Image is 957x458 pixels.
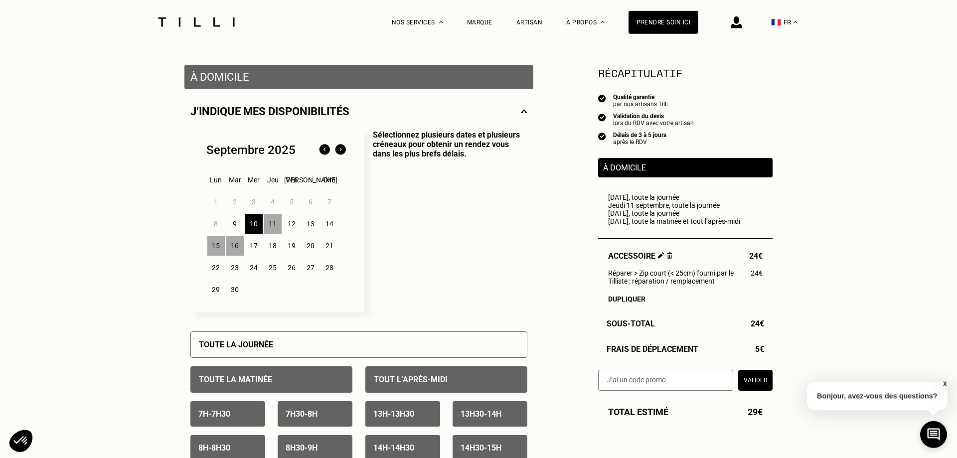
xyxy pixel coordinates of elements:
[608,251,672,261] span: Accessoire
[321,258,338,278] div: 28
[598,132,606,141] img: icon list info
[601,21,605,23] img: Menu déroulant à propos
[190,105,349,118] p: J‘indique mes disponibilités
[317,142,332,158] img: Mois précédent
[190,71,527,83] p: À domicile
[598,370,733,391] input: J‘ai un code promo
[940,379,950,390] button: X
[667,252,672,259] img: Supprimer
[264,214,282,234] div: 11
[461,443,501,453] p: 14h30 - 15h
[598,407,773,417] div: Total estimé
[264,258,282,278] div: 25
[608,193,763,201] div: [DATE], toute la journée
[245,258,263,278] div: 24
[608,217,763,225] div: [DATE], toute la matinée et tout l’après-midi
[302,258,319,278] div: 27
[264,236,282,256] div: 18
[199,340,273,349] p: Toute la journée
[598,344,773,354] div: Frais de déplacement
[629,11,698,34] a: Prendre soin ici
[613,113,694,120] div: Validation du devis
[302,214,319,234] div: 13
[198,409,230,419] p: 7h - 7h30
[598,319,773,328] div: Sous-Total
[439,21,443,23] img: Menu déroulant
[613,132,666,139] div: Délais de 3 à 5 jours
[207,236,225,256] div: 15
[613,139,666,146] div: après le RDV
[598,94,606,103] img: icon list info
[598,113,606,122] img: icon list info
[749,251,763,261] span: 24€
[807,382,948,410] p: Bonjour, avez-vous des questions?
[521,105,527,118] img: svg+xml;base64,PHN2ZyBmaWxsPSJub25lIiBoZWlnaHQ9IjE0IiB2aWV3Qm94PSIwIDAgMjggMTQiIHdpZHRoPSIyOCIgeG...
[199,375,272,384] p: Toute la matinée
[613,101,668,108] div: par nos artisans Tilli
[608,295,763,303] div: Dupliquer
[206,143,296,157] div: Septembre 2025
[794,21,797,23] img: menu déroulant
[207,280,225,300] div: 29
[608,269,751,285] span: Réparer > Zip court (< 25cm) fourni par le Tilliste : réparation / remplacement
[374,375,448,384] p: Tout l’après-midi
[155,17,238,27] img: Logo du service de couturière Tilli
[321,214,338,234] div: 14
[751,269,763,277] span: 24€
[332,142,348,158] img: Mois suivant
[613,120,694,127] div: lors du RDV avec votre artisan
[198,443,230,453] p: 8h - 8h30
[755,344,764,354] span: 5€
[321,236,338,256] div: 21
[461,409,501,419] p: 13h30 - 14h
[226,236,244,256] div: 16
[598,65,773,81] section: Récapitulatif
[608,201,763,209] div: Jeudi 11 septembre, toute la journée
[771,17,781,27] span: 🇫🇷
[226,214,244,234] div: 9
[373,443,414,453] p: 14h - 14h30
[373,409,414,419] p: 13h - 13h30
[751,319,764,328] span: 24€
[467,19,492,26] a: Marque
[245,214,263,234] div: 10
[658,252,664,259] img: Éditer
[245,236,263,256] div: 17
[207,258,225,278] div: 22
[283,236,301,256] div: 19
[286,409,318,419] p: 7h30 - 8h
[738,370,773,391] button: Valider
[283,214,301,234] div: 12
[731,16,742,28] img: icône connexion
[302,236,319,256] div: 20
[608,209,763,217] div: [DATE], toute la journée
[286,443,318,453] p: 8h30 - 9h
[748,407,763,417] span: 29€
[613,94,668,101] div: Qualité garantie
[283,258,301,278] div: 26
[516,19,543,26] a: Artisan
[364,130,527,312] p: Sélectionnez plusieurs dates et plusieurs créneaux pour obtenir un rendez vous dans les plus bref...
[226,280,244,300] div: 30
[226,258,244,278] div: 23
[603,163,768,172] p: À domicile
